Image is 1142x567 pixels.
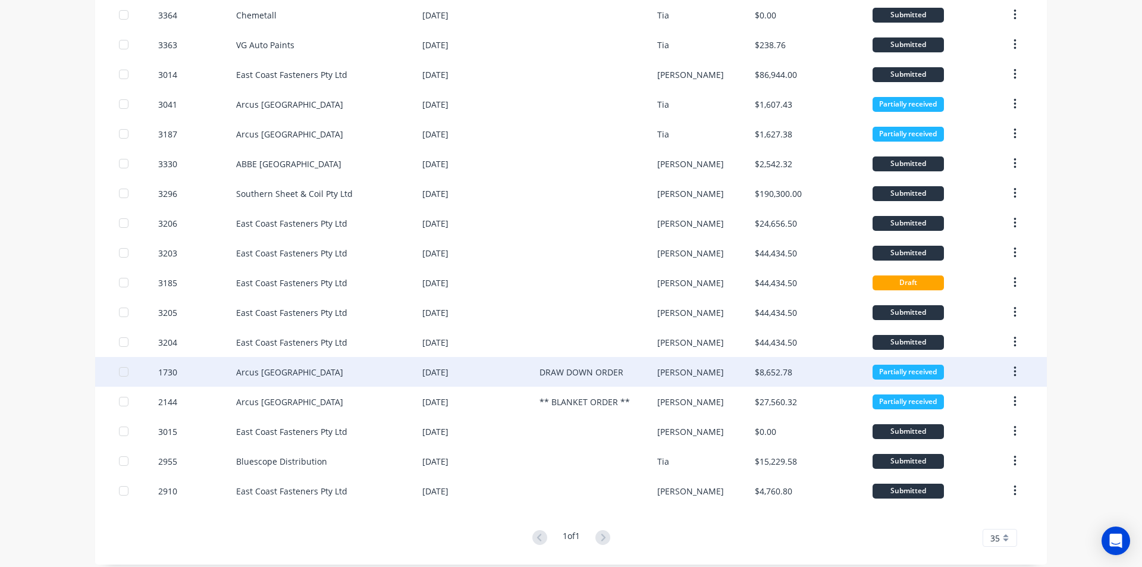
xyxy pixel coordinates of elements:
div: 2910 [158,485,177,497]
div: 2144 [158,396,177,408]
div: [PERSON_NAME] [657,306,724,319]
div: [DATE] [422,158,448,170]
div: [DATE] [422,336,448,349]
div: $44,434.50 [755,306,797,319]
span: 35 [990,532,1000,544]
div: Arcus [GEOGRAPHIC_DATA] [236,98,343,111]
div: Partially received [873,97,944,112]
div: Tia [657,39,669,51]
div: $1,627.38 [755,128,792,140]
div: $1,607.43 [755,98,792,111]
div: [DATE] [422,68,448,81]
div: [DATE] [422,425,448,438]
div: Submitted [873,424,944,439]
div: [PERSON_NAME] [657,187,724,200]
div: [PERSON_NAME] [657,485,724,497]
div: Partially received [873,394,944,409]
div: [DATE] [422,128,448,140]
div: $4,760.80 [755,485,792,497]
div: East Coast Fasteners Pty Ltd [236,247,347,259]
div: $44,434.50 [755,336,797,349]
div: 3206 [158,217,177,230]
div: [DATE] [422,247,448,259]
div: Submitted [873,156,944,171]
div: 3204 [158,336,177,349]
div: East Coast Fasteners Pty Ltd [236,336,347,349]
div: 3364 [158,9,177,21]
div: Open Intercom Messenger [1102,527,1130,555]
div: 2955 [158,455,177,468]
div: [DATE] [422,39,448,51]
div: $86,944.00 [755,68,797,81]
div: [DATE] [422,217,448,230]
div: Tia [657,9,669,21]
div: Arcus [GEOGRAPHIC_DATA] [236,396,343,408]
div: East Coast Fasteners Pty Ltd [236,217,347,230]
div: Submitted [873,186,944,201]
div: [PERSON_NAME] [657,217,724,230]
div: [DATE] [422,366,448,378]
div: Tia [657,128,669,140]
div: 3296 [158,187,177,200]
div: Submitted [873,37,944,52]
div: 3041 [158,98,177,111]
div: $15,229.58 [755,455,797,468]
div: Partially received [873,365,944,380]
div: Submitted [873,305,944,320]
div: [DATE] [422,98,448,111]
div: 3014 [158,68,177,81]
div: East Coast Fasteners Pty Ltd [236,485,347,497]
div: ABBE [GEOGRAPHIC_DATA] [236,158,341,170]
div: [PERSON_NAME] [657,247,724,259]
div: $8,652.78 [755,366,792,378]
div: [PERSON_NAME] [657,366,724,378]
div: 3187 [158,128,177,140]
div: [DATE] [422,187,448,200]
div: $0.00 [755,9,776,21]
div: Arcus [GEOGRAPHIC_DATA] [236,366,343,378]
div: [PERSON_NAME] [657,425,724,438]
div: Draft [873,275,944,290]
div: [DATE] [422,277,448,289]
div: $27,560.32 [755,396,797,408]
div: [PERSON_NAME] [657,396,724,408]
div: [DATE] [422,455,448,468]
div: Submitted [873,67,944,82]
div: Submitted [873,335,944,350]
div: [DATE] [422,306,448,319]
div: Tia [657,455,669,468]
div: VG Auto Paints [236,39,294,51]
div: [PERSON_NAME] [657,336,724,349]
div: $0.00 [755,425,776,438]
div: East Coast Fasteners Pty Ltd [236,277,347,289]
div: Partially received [873,127,944,142]
div: Chemetall [236,9,277,21]
div: [PERSON_NAME] [657,68,724,81]
div: Submitted [873,216,944,231]
div: 3203 [158,247,177,259]
div: 1730 [158,366,177,378]
div: Bluescope Distribution [236,455,327,468]
div: Southern Sheet & Coil Pty Ltd [236,187,353,200]
div: $44,434.50 [755,247,797,259]
div: Submitted [873,484,944,499]
div: East Coast Fasteners Pty Ltd [236,68,347,81]
div: $238.76 [755,39,786,51]
div: Submitted [873,8,944,23]
div: [PERSON_NAME] [657,277,724,289]
div: $24,656.50 [755,217,797,230]
div: 3205 [158,306,177,319]
div: 1 of 1 [563,530,580,547]
div: 3363 [158,39,177,51]
div: 3330 [158,158,177,170]
div: Arcus [GEOGRAPHIC_DATA] [236,128,343,140]
div: [DATE] [422,396,448,408]
div: $2,542.32 [755,158,792,170]
div: East Coast Fasteners Pty Ltd [236,425,347,438]
div: [DATE] [422,9,448,21]
div: Submitted [873,454,944,469]
div: Tia [657,98,669,111]
div: [PERSON_NAME] [657,158,724,170]
div: $190,300.00 [755,187,802,200]
div: DRAW DOWN ORDER [539,366,623,378]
